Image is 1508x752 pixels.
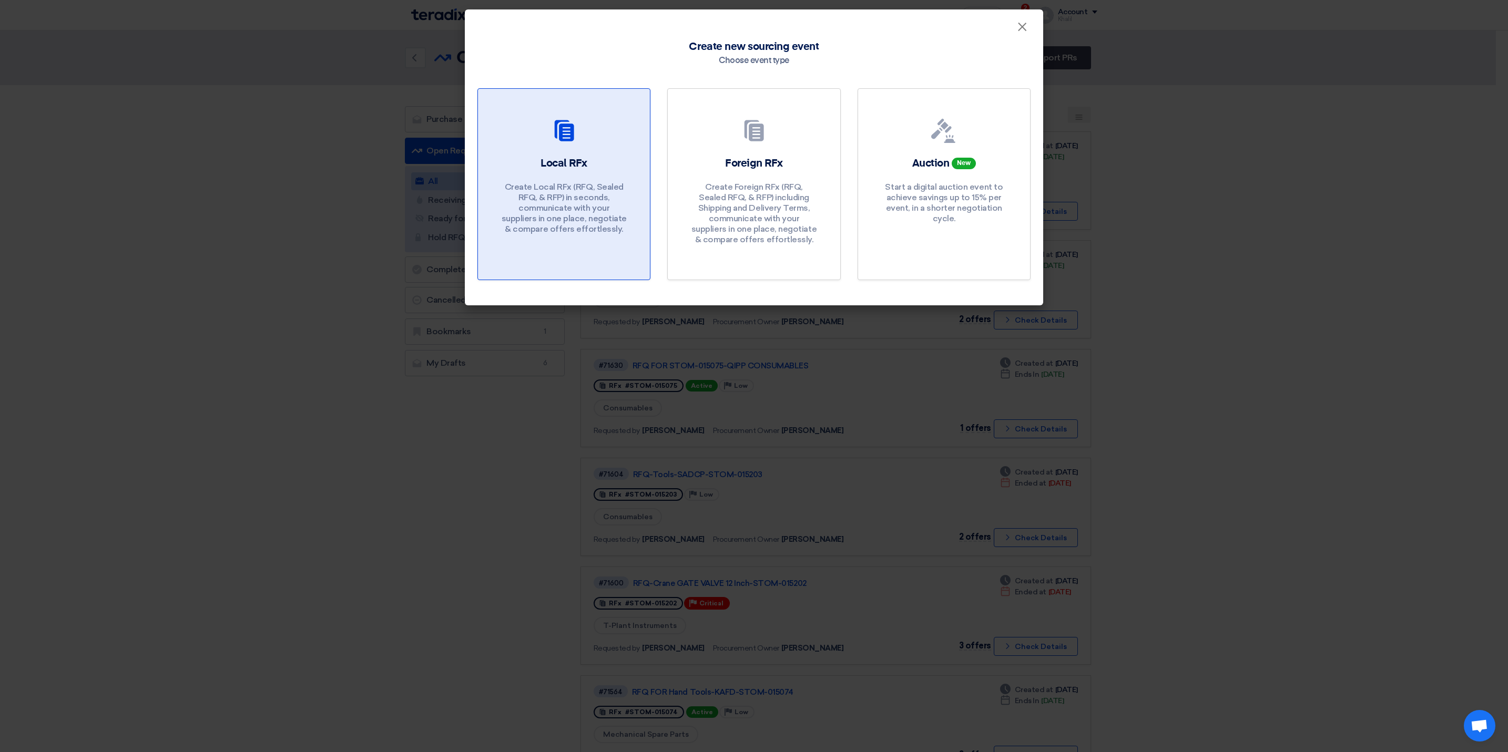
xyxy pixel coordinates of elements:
[1017,19,1027,40] span: ×
[952,158,976,169] span: New
[1464,710,1495,741] div: Open chat
[725,156,783,171] h2: Foreign RFx
[1008,17,1036,38] button: Close
[912,158,950,169] span: Auction
[501,182,627,234] p: Create Local RFx (RFQ, Sealed RFQ, & RFP) in seconds, communicate with your suppliers in one plac...
[689,39,819,55] span: Create new sourcing event
[858,88,1031,280] a: Auction New Start a digital auction event to achieve savings up to 15% per event, in a shorter ne...
[541,156,587,171] h2: Local RFx
[477,88,650,280] a: Local RFx Create Local RFx (RFQ, Sealed RFQ, & RFP) in seconds, communicate with your suppliers i...
[719,55,789,67] div: Choose event type
[691,182,817,245] p: Create Foreign RFx (RFQ, Sealed RFQ, & RFP) including Shipping and Delivery Terms, communicate wi...
[881,182,1007,224] p: Start a digital auction event to achieve savings up to 15% per event, in a shorter negotiation cy...
[667,88,840,280] a: Foreign RFx Create Foreign RFx (RFQ, Sealed RFQ, & RFP) including Shipping and Delivery Terms, co...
